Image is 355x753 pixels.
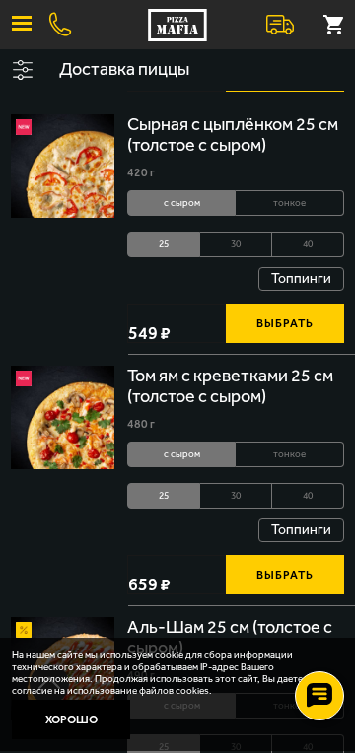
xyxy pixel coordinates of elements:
[127,190,237,216] li: с сыром
[12,650,331,697] p: На нашем сайте мы используем cookie для сбора информации технического характера и обрабатываем IP...
[226,304,344,343] button: Выбрать
[128,576,171,593] span: 659 ₽
[16,622,32,638] img: Акционный
[127,366,344,408] div: Том ям с креветками 25 см (толстое с сыром)
[226,555,344,594] button: Выбрать
[44,49,355,91] button: Доставка пиццы
[127,617,344,659] div: Аль-Шам 25 см (толстое с сыром)
[127,166,155,179] span: 420 г
[11,114,114,218] a: НовинкаСырная с цыплёнком 25 см (толстое с сыром)
[11,617,114,720] img: Аль-Шам 25 см (толстое с сыром)
[127,417,155,431] span: 480 г
[11,366,114,469] a: НовинкаТом ям с креветками 25 см (толстое с сыром)
[127,232,200,257] li: 25
[200,232,272,257] li: 30
[16,119,32,135] img: Новинка
[236,442,344,467] li: тонкое
[11,366,114,469] img: Том ям с креветками 25 см (толстое с сыром)
[127,442,237,467] li: с сыром
[128,324,171,342] span: 549 ₽
[272,232,344,257] li: 40
[236,190,344,216] li: тонкое
[127,483,200,509] li: 25
[11,114,114,218] img: Сырная с цыплёнком 25 см (толстое с сыром)
[258,267,344,291] button: Топпинги
[127,114,344,157] div: Сырная с цыплёнком 25 см (толстое с сыром)
[200,483,272,509] li: 30
[12,700,130,739] button: Хорошо
[11,617,114,720] a: АкционныйАль-Шам 25 см (толстое с сыром)
[272,483,344,509] li: 40
[258,518,344,542] button: Топпинги
[16,371,32,386] img: Новинка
